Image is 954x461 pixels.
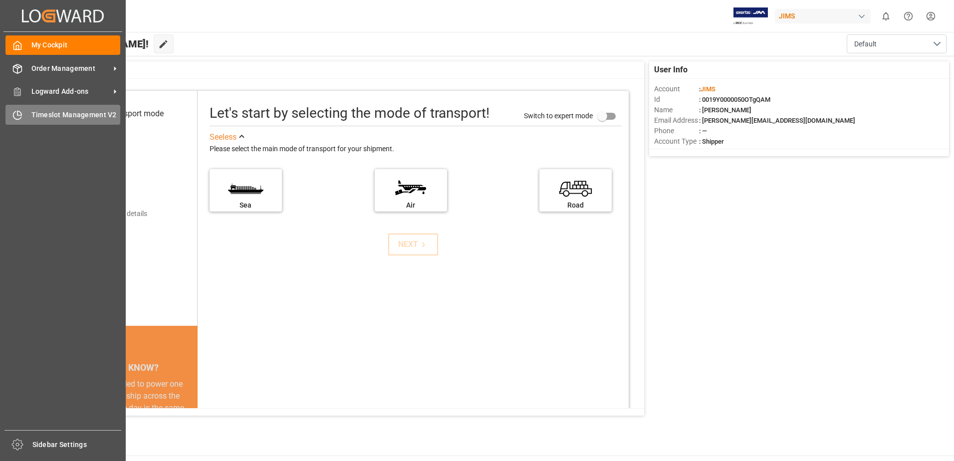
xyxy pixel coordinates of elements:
[854,39,877,49] span: Default
[701,85,715,93] span: JIMS
[699,106,751,114] span: : [PERSON_NAME]
[31,40,121,50] span: My Cockpit
[524,111,593,119] span: Switch to expert mode
[31,63,110,74] span: Order Management
[699,85,715,93] span: :
[5,105,120,124] a: Timeslot Management V2
[847,34,947,53] button: open menu
[654,84,699,94] span: Account
[654,136,699,147] span: Account Type
[654,105,699,115] span: Name
[31,86,110,97] span: Logward Add-ons
[210,143,622,155] div: Please select the main mode of transport for your shipment.
[85,209,147,219] div: Add shipping details
[32,440,122,450] span: Sidebar Settings
[654,115,699,126] span: Email Address
[654,94,699,105] span: Id
[210,103,489,124] div: Let's start by selecting the mode of transport!
[544,200,607,211] div: Road
[775,9,871,23] div: JIMS
[380,200,442,211] div: Air
[398,238,429,250] div: NEXT
[215,200,277,211] div: Sea
[210,131,237,143] div: See less
[775,6,875,25] button: JIMS
[654,126,699,136] span: Phone
[699,138,724,145] span: : Shipper
[733,7,768,25] img: Exertis%20JAM%20-%20Email%20Logo.jpg_1722504956.jpg
[654,64,688,76] span: User Info
[897,5,920,27] button: Help Center
[699,127,707,135] span: : —
[5,35,120,55] a: My Cockpit
[388,233,438,255] button: NEXT
[41,34,149,53] span: Hello [PERSON_NAME]!
[699,117,855,124] span: : [PERSON_NAME][EMAIL_ADDRESS][DOMAIN_NAME]
[875,5,897,27] button: show 0 new notifications
[31,110,121,120] span: Timeslot Management V2
[699,96,770,103] span: : 0019Y0000050OTgQAM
